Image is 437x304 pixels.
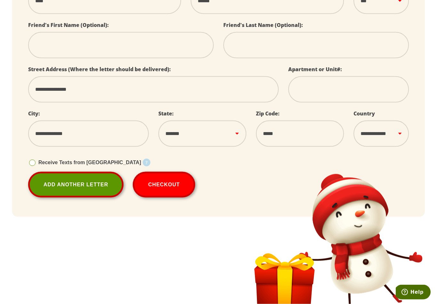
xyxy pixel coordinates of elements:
label: City: [28,110,40,117]
label: Zip Code: [256,110,280,117]
label: Street Address (Where the letter should be delivered): [28,66,171,73]
label: Apartment or Unit#: [288,66,342,73]
iframe: Opens a widget where you can find more information [396,285,431,301]
label: Friend's First Name (Optional): [28,21,109,29]
label: State: [158,110,174,117]
label: Friend's Last Name (Optional): [223,21,303,29]
button: Checkout [133,172,195,198]
a: Add Another Letter [28,172,123,198]
span: Receive Texts from [GEOGRAPHIC_DATA] [38,160,141,165]
label: Country [354,110,375,117]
